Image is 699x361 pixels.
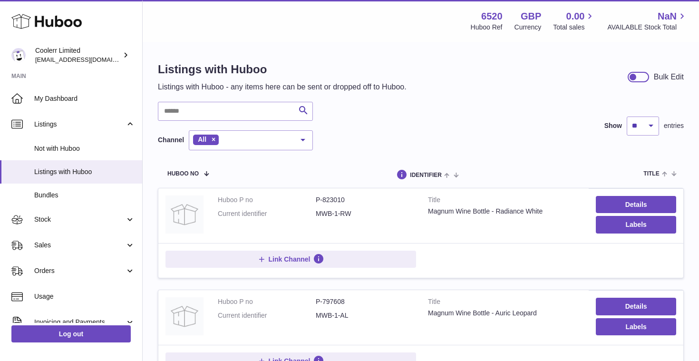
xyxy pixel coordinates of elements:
img: alasdair.heath@coolerr.co [11,48,26,62]
img: Magnum Wine Bottle - Auric Leopard [165,297,204,335]
a: NaN AVAILABLE Stock Total [607,10,688,32]
dd: P-797608 [316,297,414,306]
span: Orders [34,266,125,275]
div: Magnum Wine Bottle - Auric Leopard [428,309,582,318]
span: Invoicing and Payments [34,318,125,327]
a: Details [596,298,676,315]
dt: Current identifier [218,209,316,218]
span: Stock [34,215,125,224]
a: 0.00 Total sales [553,10,595,32]
div: Magnum Wine Bottle - Radiance White [428,207,582,216]
label: Channel [158,136,184,145]
dd: MWB-1-AL [316,311,414,320]
span: Listings with Huboo [34,167,135,176]
span: Usage [34,292,135,301]
span: AVAILABLE Stock Total [607,23,688,32]
span: Bundles [34,191,135,200]
strong: 6520 [481,10,503,23]
a: Log out [11,325,131,342]
span: [EMAIL_ADDRESS][DOMAIN_NAME] [35,56,140,63]
button: Labels [596,216,676,233]
a: Details [596,196,676,213]
dt: Huboo P no [218,297,316,306]
span: Link Channel [269,255,311,263]
dd: MWB-1-RW [316,209,414,218]
span: Total sales [553,23,595,32]
h1: Listings with Huboo [158,62,407,77]
div: Currency [515,23,542,32]
dd: P-823010 [316,195,414,205]
div: Coolerr Limited [35,46,121,64]
strong: GBP [521,10,541,23]
span: All [198,136,206,143]
span: NaN [658,10,677,23]
strong: Title [428,195,582,207]
span: Sales [34,241,125,250]
button: Link Channel [165,251,416,268]
div: Bulk Edit [654,72,684,82]
span: identifier [410,172,442,178]
img: Magnum Wine Bottle - Radiance White [165,195,204,234]
span: Not with Huboo [34,144,135,153]
dt: Huboo P no [218,195,316,205]
span: Huboo no [167,171,199,177]
strong: Title [428,297,582,309]
label: Show [604,121,622,130]
span: title [643,171,659,177]
dt: Current identifier [218,311,316,320]
span: My Dashboard [34,94,135,103]
button: Labels [596,318,676,335]
div: Huboo Ref [471,23,503,32]
span: Listings [34,120,125,129]
span: 0.00 [566,10,585,23]
span: entries [664,121,684,130]
p: Listings with Huboo - any items here can be sent or dropped off to Huboo. [158,82,407,92]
